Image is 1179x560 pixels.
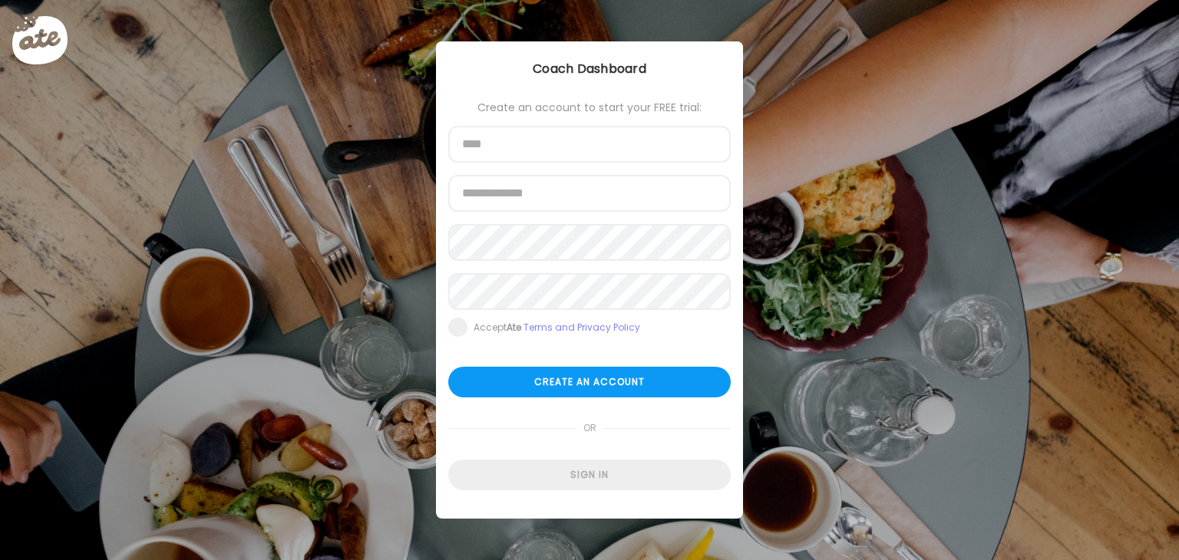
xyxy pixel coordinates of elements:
div: Coach Dashboard [436,60,743,78]
span: or [577,413,603,443]
a: Terms and Privacy Policy [523,321,640,334]
div: Accept [474,321,640,334]
div: Create an account [448,367,731,397]
div: Sign in [448,460,731,490]
b: Ate [507,321,521,334]
div: Create an account to start your FREE trial: [448,101,731,114]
